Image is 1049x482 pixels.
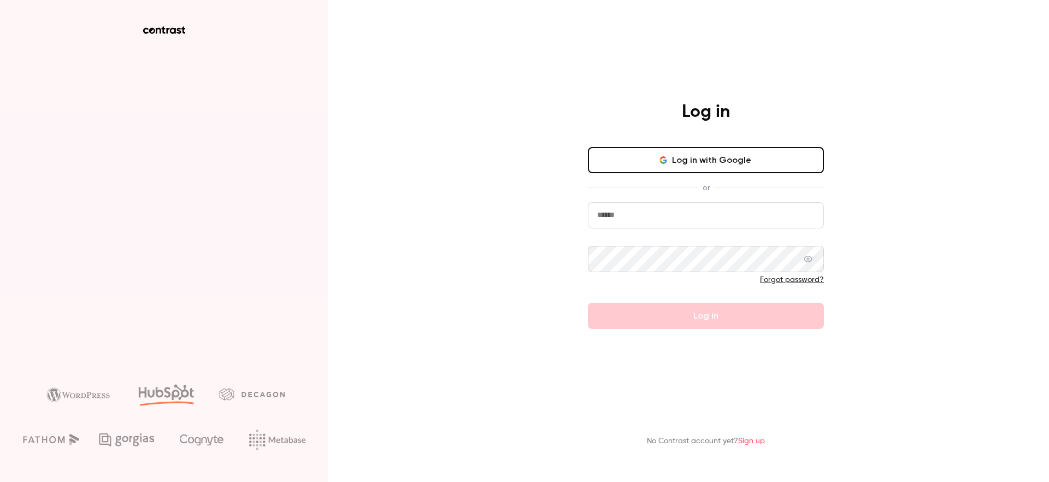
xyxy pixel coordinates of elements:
a: Sign up [738,437,765,445]
img: decagon [219,388,285,400]
h4: Log in [682,101,730,123]
a: Forgot password? [760,276,824,284]
span: or [697,182,715,193]
p: No Contrast account yet? [647,436,765,447]
button: Log in with Google [588,147,824,173]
